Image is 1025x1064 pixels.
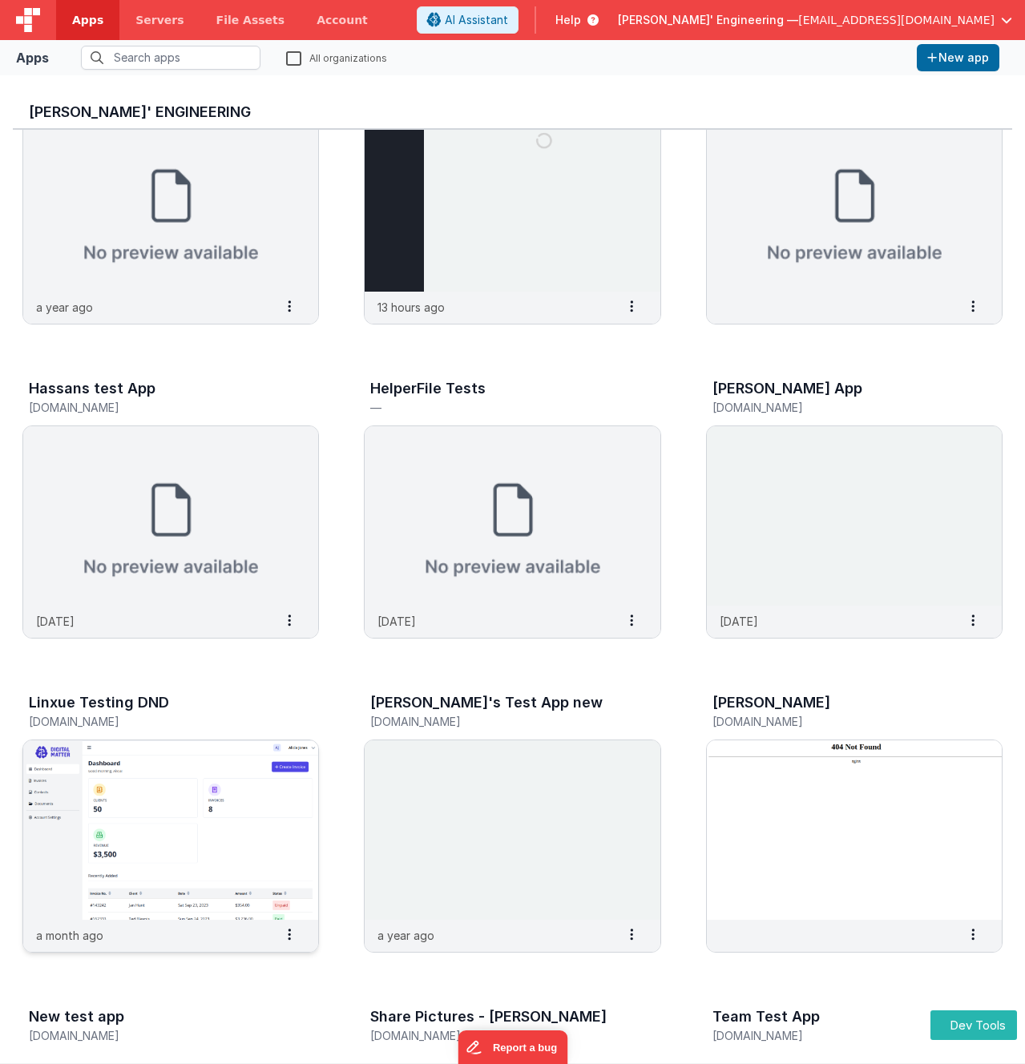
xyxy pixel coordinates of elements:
span: Apps [72,12,103,28]
span: [PERSON_NAME]' Engineering — [618,12,798,28]
button: New app [917,44,999,71]
p: a year ago [36,299,93,316]
h5: [DOMAIN_NAME] [29,715,279,727]
h3: HelperFile Tests [370,381,486,397]
span: AI Assistant [445,12,508,28]
h3: Hassans test App [29,381,155,397]
h3: [PERSON_NAME]'s Test App new [370,695,603,711]
p: [DATE] [720,613,758,630]
p: [DATE] [36,613,75,630]
h5: [DOMAIN_NAME] [712,1030,962,1042]
button: Dev Tools [930,1010,1017,1040]
p: a month ago [36,927,103,944]
span: Help [555,12,581,28]
h5: [DOMAIN_NAME] [370,715,620,727]
h3: New test app [29,1009,124,1025]
h5: [DOMAIN_NAME] [370,1030,620,1042]
button: [PERSON_NAME]' Engineering — [EMAIL_ADDRESS][DOMAIN_NAME] [618,12,1012,28]
input: Search apps [81,46,260,70]
label: All organizations [286,50,387,65]
h3: Team Test App [712,1009,820,1025]
h3: [PERSON_NAME]' Engineering [29,104,996,120]
div: Apps [16,48,49,67]
h5: [DOMAIN_NAME] [712,715,962,727]
h5: [DOMAIN_NAME] [29,1030,279,1042]
h5: — [370,401,620,413]
h5: [DOMAIN_NAME] [29,401,279,413]
iframe: Marker.io feedback button [458,1030,567,1064]
p: 13 hours ago [377,299,445,316]
span: [EMAIL_ADDRESS][DOMAIN_NAME] [798,12,995,28]
h3: [PERSON_NAME] [712,695,830,711]
p: a year ago [377,927,434,944]
button: AI Assistant [417,6,519,34]
span: File Assets [216,12,285,28]
h5: [DOMAIN_NAME] [712,401,962,413]
p: [DATE] [377,613,416,630]
h3: Share Pictures - [PERSON_NAME] [370,1009,607,1025]
span: Servers [135,12,184,28]
h3: [PERSON_NAME] App [712,381,862,397]
h3: Linxue Testing DND [29,695,169,711]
